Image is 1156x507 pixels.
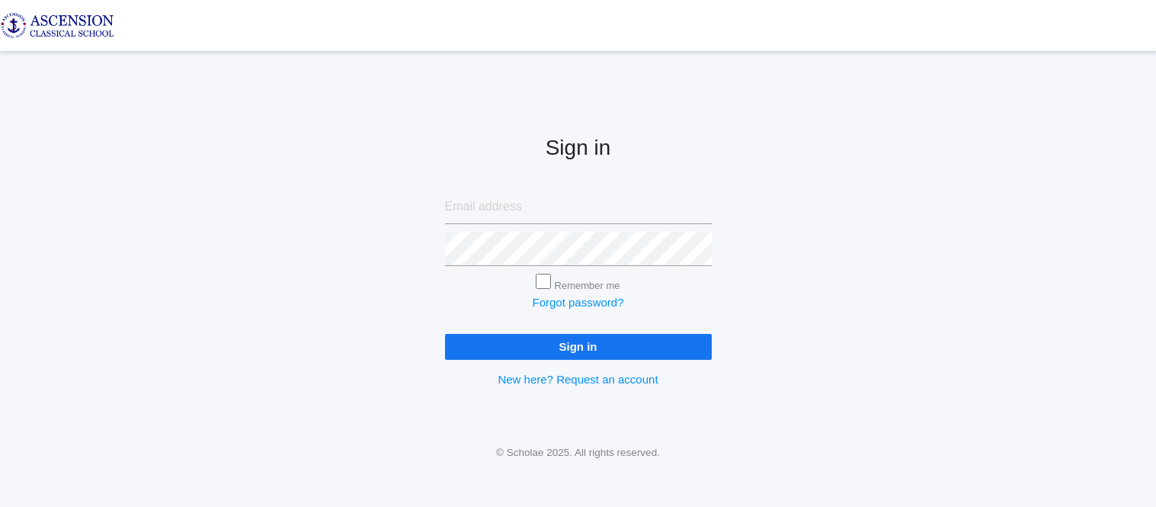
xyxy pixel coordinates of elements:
input: Email address [445,190,712,224]
label: Remember me [555,280,620,291]
a: New here? Request an account [498,373,658,386]
h2: Sign in [445,136,712,160]
a: Forgot password? [532,296,623,309]
input: Sign in [445,334,712,359]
